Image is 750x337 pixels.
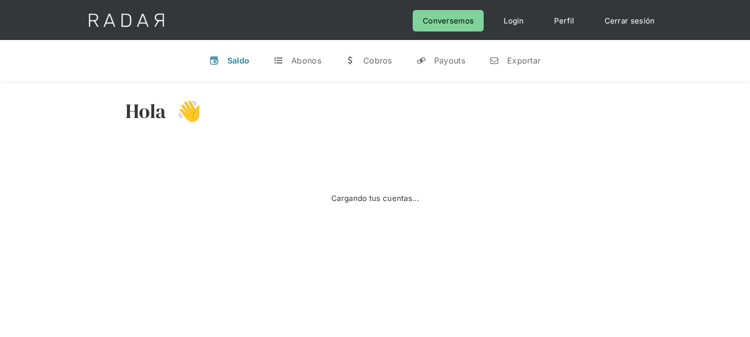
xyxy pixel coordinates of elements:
[291,55,321,65] div: Abonos
[273,55,283,65] div: t
[595,10,665,31] a: Cerrar sesión
[413,10,484,31] a: Conversemos
[363,55,392,65] div: Cobros
[345,55,355,65] div: w
[416,55,426,65] div: y
[331,191,419,205] div: Cargando tus cuentas...
[544,10,585,31] a: Perfil
[227,55,250,65] div: Saldo
[209,55,219,65] div: v
[489,55,499,65] div: n
[494,10,534,31] a: Login
[166,98,201,123] h3: 👋
[434,55,465,65] div: Payouts
[507,55,541,65] div: Exportar
[125,98,166,123] h3: Hola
